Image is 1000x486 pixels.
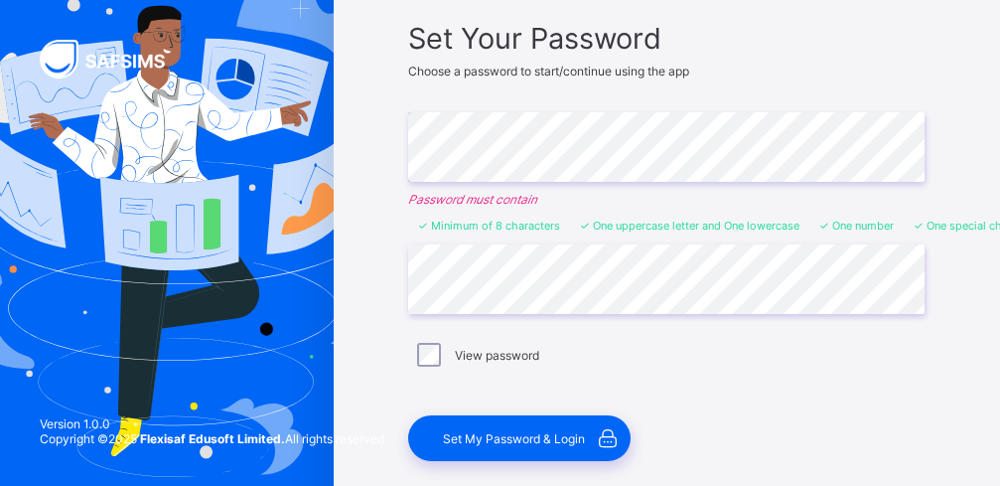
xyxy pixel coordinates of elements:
li: One uppercase letter and One lowercase [580,219,799,233]
label: View password [455,348,539,363]
span: Version 1.0.0 [40,416,387,431]
span: Set My Password & Login [443,431,585,446]
img: SAFSIMS Logo [40,40,189,79]
li: One number [819,219,894,233]
span: Choose a password to start/continue using the app [408,64,689,79]
strong: Flexisaf Edusoft Limited. [140,431,285,446]
li: Minimum of 8 characters [418,219,560,233]
span: Set Your Password [408,21,925,56]
em: Password must contain [408,192,925,207]
span: Copyright © 2025 All rights reserved. [40,431,387,446]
